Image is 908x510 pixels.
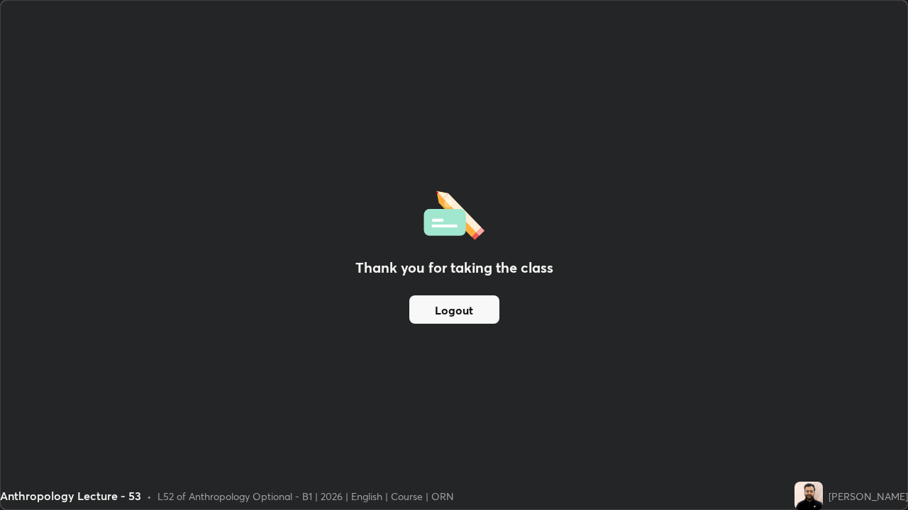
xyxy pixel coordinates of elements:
[147,489,152,504] div: •
[423,186,485,240] img: offlineFeedback.1438e8b3.svg
[794,482,823,510] img: 167eb5c629314afbaeb4858ad22f4e4a.jpg
[829,489,908,504] div: [PERSON_NAME]
[355,257,553,278] h2: Thank you for taking the class
[409,295,499,324] button: Logout
[157,489,454,504] div: L52 of Anthropology Optional - B1 | 2026 | English | Course | ORN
